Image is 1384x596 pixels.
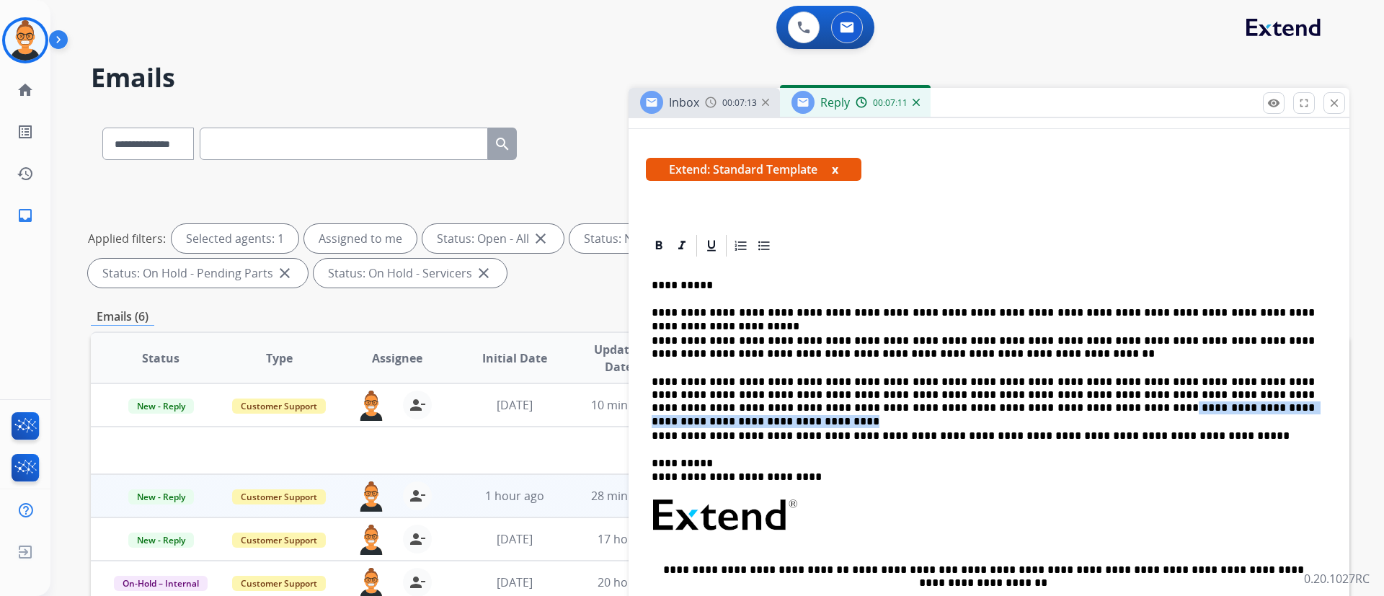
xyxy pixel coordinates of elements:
[722,97,757,109] span: 00:07:13
[475,264,492,282] mat-icon: close
[497,574,533,590] span: [DATE]
[91,308,154,326] p: Emails (6)
[232,533,326,548] span: Customer Support
[873,97,908,109] span: 00:07:11
[357,481,386,512] img: agent-avatar
[671,235,693,257] div: Italic
[88,230,166,247] p: Applied filters:
[598,574,669,590] span: 20 hours ago
[569,224,722,253] div: Status: New - Initial
[5,20,45,61] img: avatar
[730,235,752,257] div: Ordered List
[1297,97,1310,110] mat-icon: fullscreen
[832,161,838,178] button: x
[409,396,426,414] mat-icon: person_remove
[669,94,699,110] span: Inbox
[422,224,564,253] div: Status: Open - All
[598,531,669,547] span: 17 hours ago
[482,350,547,367] span: Initial Date
[497,397,533,413] span: [DATE]
[753,235,775,257] div: Bullet List
[1328,97,1341,110] mat-icon: close
[232,399,326,414] span: Customer Support
[276,264,293,282] mat-icon: close
[172,224,298,253] div: Selected agents: 1
[409,487,426,504] mat-icon: person_remove
[232,489,326,504] span: Customer Support
[314,259,507,288] div: Status: On Hold - Servicers
[372,350,422,367] span: Assignee
[142,350,179,367] span: Status
[357,391,386,421] img: agent-avatar
[648,235,670,257] div: Bold
[128,489,194,504] span: New - Reply
[266,350,293,367] span: Type
[820,94,850,110] span: Reply
[88,259,308,288] div: Status: On Hold - Pending Parts
[17,123,34,141] mat-icon: list_alt
[586,341,652,375] span: Updated Date
[532,230,549,247] mat-icon: close
[591,488,675,504] span: 28 minutes ago
[114,576,208,591] span: On-Hold – Internal
[128,399,194,414] span: New - Reply
[128,533,194,548] span: New - Reply
[494,135,511,153] mat-icon: search
[17,81,34,99] mat-icon: home
[17,207,34,224] mat-icon: inbox
[304,224,417,253] div: Assigned to me
[1304,570,1370,587] p: 0.20.1027RC
[409,530,426,548] mat-icon: person_remove
[91,63,1349,92] h2: Emails
[701,235,722,257] div: Underline
[591,397,675,413] span: 10 minutes ago
[497,531,533,547] span: [DATE]
[232,576,326,591] span: Customer Support
[646,158,861,181] span: Extend: Standard Template
[409,574,426,591] mat-icon: person_remove
[485,488,544,504] span: 1 hour ago
[17,165,34,182] mat-icon: history
[357,525,386,555] img: agent-avatar
[1267,97,1280,110] mat-icon: remove_red_eye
